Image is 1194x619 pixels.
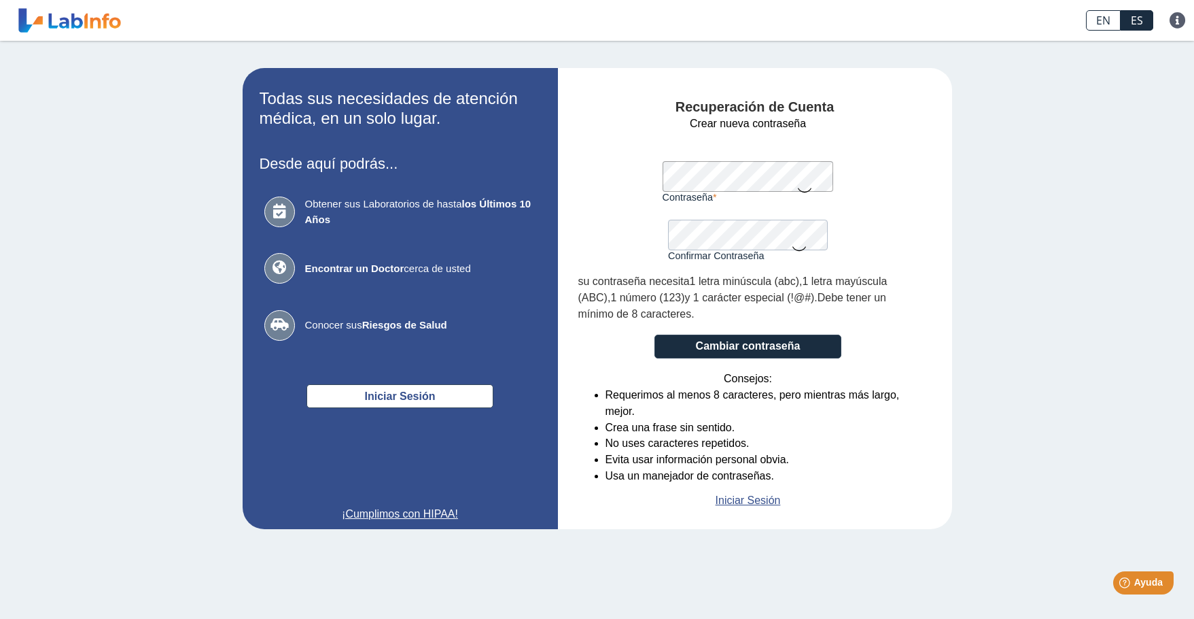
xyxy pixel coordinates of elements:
[610,292,684,303] span: 1 número (123)
[690,275,799,287] span: 1 letra minúscula (abc)
[690,116,806,132] span: Crear nueva contraseña
[654,335,841,358] button: Cambiar contraseña
[605,468,918,484] li: Usa un manejador de contraseñas.
[305,263,404,274] b: Encontrar un Doctor
[1086,10,1121,31] a: EN
[663,192,834,203] label: Contraseña
[578,275,888,303] span: 1 letra mayúscula (ABC)
[306,384,493,408] button: Iniciar Sesión
[578,292,886,320] span: Debe tener un mínimo de 8 caracteres
[578,99,932,116] h4: Recuperación de Cuenta
[260,506,541,522] a: ¡Cumplimos con HIPAA!
[578,275,690,287] span: su contraseña necesita
[668,250,828,261] label: Confirmar Contraseña
[724,371,772,387] span: Consejos:
[684,292,814,303] span: y 1 carácter especial (!@#)
[605,452,918,468] li: Evita usar información personal obvia.
[605,387,918,420] li: Requerimos al menos 8 caracteres, pero mientras más largo, mejor.
[305,198,531,225] b: los Últimos 10 Años
[305,197,536,227] span: Obtener sus Laboratorios de hasta
[305,318,536,333] span: Conocer sus
[362,319,447,331] b: Riesgos de Salud
[578,273,918,322] div: , , . .
[716,492,781,509] a: Iniciar Sesión
[605,420,918,436] li: Crea una frase sin sentido.
[305,261,536,277] span: cerca de usted
[1121,10,1153,31] a: ES
[260,89,541,129] h2: Todas sus necesidades de atención médica, en un solo lugar.
[1073,566,1179,604] iframe: Help widget launcher
[260,155,541,172] h3: Desde aquí podrás...
[605,435,918,452] li: No uses caracteres repetidos.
